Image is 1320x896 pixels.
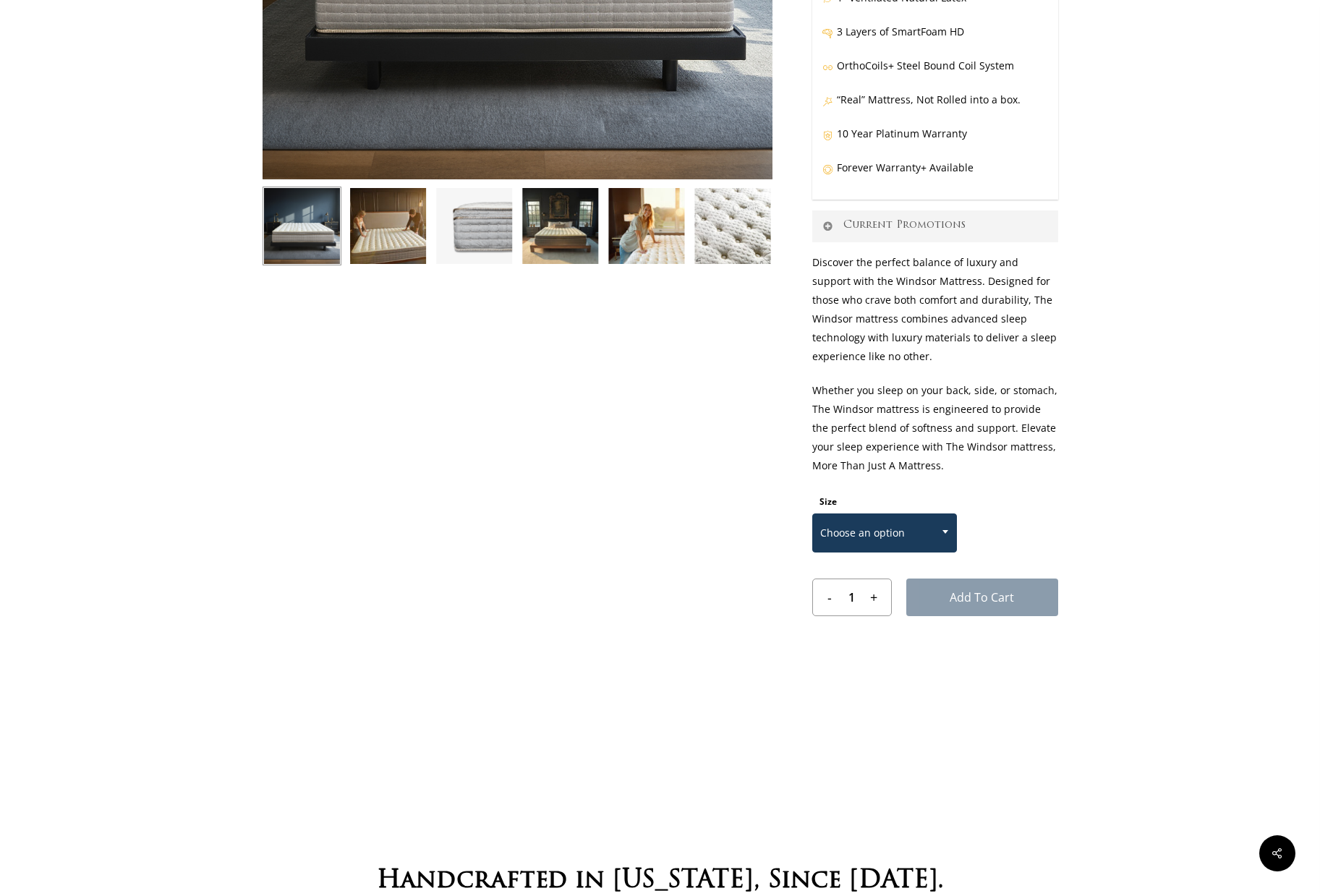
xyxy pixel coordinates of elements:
iframe: Secure express checkout frame [827,633,1044,674]
p: Forever Warranty+ Available [822,158,1048,192]
label: Size [819,495,837,508]
span: Choose an option [813,518,956,548]
p: 3 Layers of SmartFoam HD [822,22,1048,56]
a: Current Promotions [812,210,1058,242]
img: Windsor In Studio [263,187,341,265]
button: Add to cart [906,579,1058,616]
p: OrthoCoils+ Steel Bound Coil System [822,56,1048,90]
input: Product quantity [838,579,865,615]
img: Windsor-Condo-Shoot-Joane-and-eric feel the plush pillow top. [349,187,427,265]
input: + [866,579,891,615]
span: Choose an option [812,513,957,552]
p: “Real” Mattress, Not Rolled into a box. [822,90,1048,124]
input: - [813,579,838,615]
img: Windsor-Side-Profile-HD-Closeup [435,187,514,265]
p: 10 Year Platinum Warranty [822,124,1048,158]
img: Windsor In NH Manor [521,187,600,265]
p: Whether you sleep on your back, side, or stomach, The Windsor mattress is engineered to provide t... [812,381,1058,490]
p: Discover the perfect balance of luxury and support with the Windsor Mattress. Designed for those ... [812,253,1058,381]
